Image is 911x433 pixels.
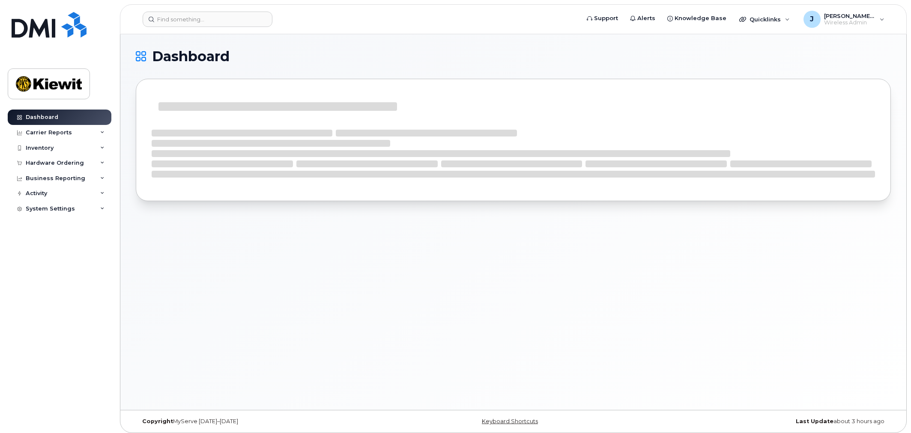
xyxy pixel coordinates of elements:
a: Keyboard Shortcuts [482,418,538,424]
div: MyServe [DATE]–[DATE] [136,418,388,425]
span: Dashboard [152,50,230,63]
strong: Copyright [142,418,173,424]
div: about 3 hours ago [639,418,891,425]
strong: Last Update [796,418,833,424]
